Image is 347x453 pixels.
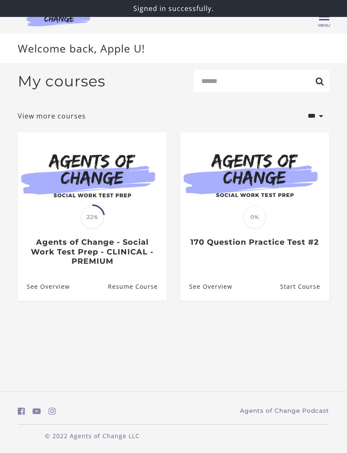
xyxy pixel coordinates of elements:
[18,405,25,417] a: https://www.facebook.com/groups/aswbtestprep (Open in a new window)
[243,206,266,229] span: 0%
[280,273,329,301] a: 170 Question Practice Test #2: Resume Course
[318,23,330,28] span: Menu
[18,431,167,440] p: © 2022 Agents of Change LLC
[18,72,105,90] h2: My courses
[3,3,344,14] p: Signed in successfully.
[18,111,86,121] a: View more courses
[27,238,157,266] h3: Agents of Change - Social Work Test Prep - CLINICAL - PREMIUM
[189,238,320,247] h3: 170 Question Practice Test #2
[108,273,167,301] a: Agents of Change - Social Work Test Prep - CLINICAL - PREMIUM: Resume Course
[18,41,329,57] p: Welcome back, Apple U!
[18,407,25,415] i: https://www.facebook.com/groups/aswbtestprep (Open in a new window)
[180,273,232,301] a: 170 Question Practice Test #2: See Overview
[33,405,41,417] a: https://www.youtube.com/c/AgentsofChangeTestPrepbyMeaganMitchell (Open in a new window)
[49,405,56,417] a: https://www.instagram.com/agentsofchangeprep/ (Open in a new window)
[18,273,70,301] a: Agents of Change - Social Work Test Prep - CLINICAL - PREMIUM: See Overview
[240,406,329,415] a: Agents of Change Podcast
[81,206,104,229] span: 22%
[49,407,56,415] i: https://www.instagram.com/agentsofchangeprep/ (Open in a new window)
[33,407,41,415] i: https://www.youtube.com/c/AgentsofChangeTestPrepbyMeaganMitchell (Open in a new window)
